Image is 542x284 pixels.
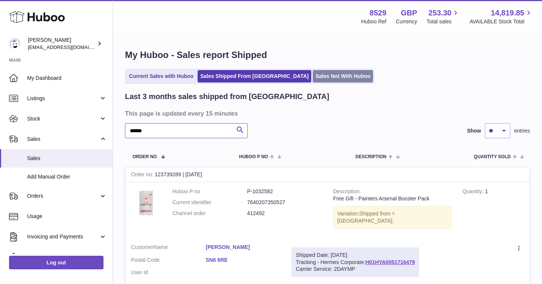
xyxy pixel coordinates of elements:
div: Carrier Service: 2DAYMP [296,266,415,273]
dt: Current identifier [172,199,247,206]
div: Shipped Date: [DATE] [296,252,415,259]
span: Invoicing and Payments [27,233,99,240]
h2: Last 3 months sales shipped from [GEOGRAPHIC_DATA] [125,92,329,102]
a: Log out [9,256,104,269]
div: Tracking - Hermes Corporate: [292,247,419,277]
td: 1 [457,182,530,238]
div: Currency [396,18,417,25]
h3: This page is updated every 15 minutes [125,109,528,118]
div: 123739289 | [DATE] [125,167,530,182]
span: Sales [27,136,99,143]
img: Redgrass-painters-arsenal-booster-cards.jpg [131,188,161,218]
span: entries [514,127,530,134]
strong: 8529 [370,8,387,18]
a: Sales Shipped From [GEOGRAPHIC_DATA] [198,70,311,82]
dt: User Id [131,269,206,276]
span: Stock [27,115,99,122]
strong: GBP [401,8,417,18]
dt: Name [131,244,206,253]
span: Sales [27,155,107,162]
span: Quantity Sold [474,154,511,159]
strong: Description [333,188,361,196]
span: Listings [27,95,99,102]
strong: Order no [131,171,155,179]
h1: My Huboo - Sales report Shipped [125,49,530,61]
span: Customer [131,244,154,250]
a: Current Sales with Huboo [126,70,196,82]
span: Shipped from = [GEOGRAPHIC_DATA]; [337,211,395,224]
a: 253.30 Total sales [426,8,460,25]
a: SN6 6RE [206,257,281,264]
span: Usage [27,213,107,220]
a: H01HYA0051716479 [365,259,415,265]
dt: Postal Code [131,257,206,266]
span: AVAILABLE Stock Total [469,18,533,25]
dd: 412492 [247,210,322,217]
strong: Quantity [463,188,485,196]
a: 14,819.85 AVAILABLE Stock Total [469,8,533,25]
img: admin@redgrass.ch [9,38,20,49]
div: Huboo Ref [361,18,387,25]
span: Order No [132,154,157,159]
span: Orders [27,192,99,200]
span: 253.30 [428,8,451,18]
span: 14,819.85 [491,8,524,18]
dt: Huboo P no [172,188,247,195]
div: [PERSON_NAME] [28,37,96,51]
span: Huboo P no [239,154,268,159]
a: Sales Not With Huboo [313,70,373,82]
label: Show [467,127,481,134]
span: Description [355,154,386,159]
span: Cases [27,253,107,261]
dt: Channel order [172,210,247,217]
span: [EMAIL_ADDRESS][DOMAIN_NAME] [28,44,111,50]
div: Free Gift - Painters Arsenal Booster Pack [333,195,451,202]
dd: P-1032582 [247,188,322,195]
span: My Dashboard [27,75,107,82]
dd: 7640207350527 [247,199,322,206]
div: Variation: [333,206,451,229]
span: Total sales [426,18,460,25]
a: [PERSON_NAME] [206,244,281,251]
span: Add Manual Order [27,173,107,180]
